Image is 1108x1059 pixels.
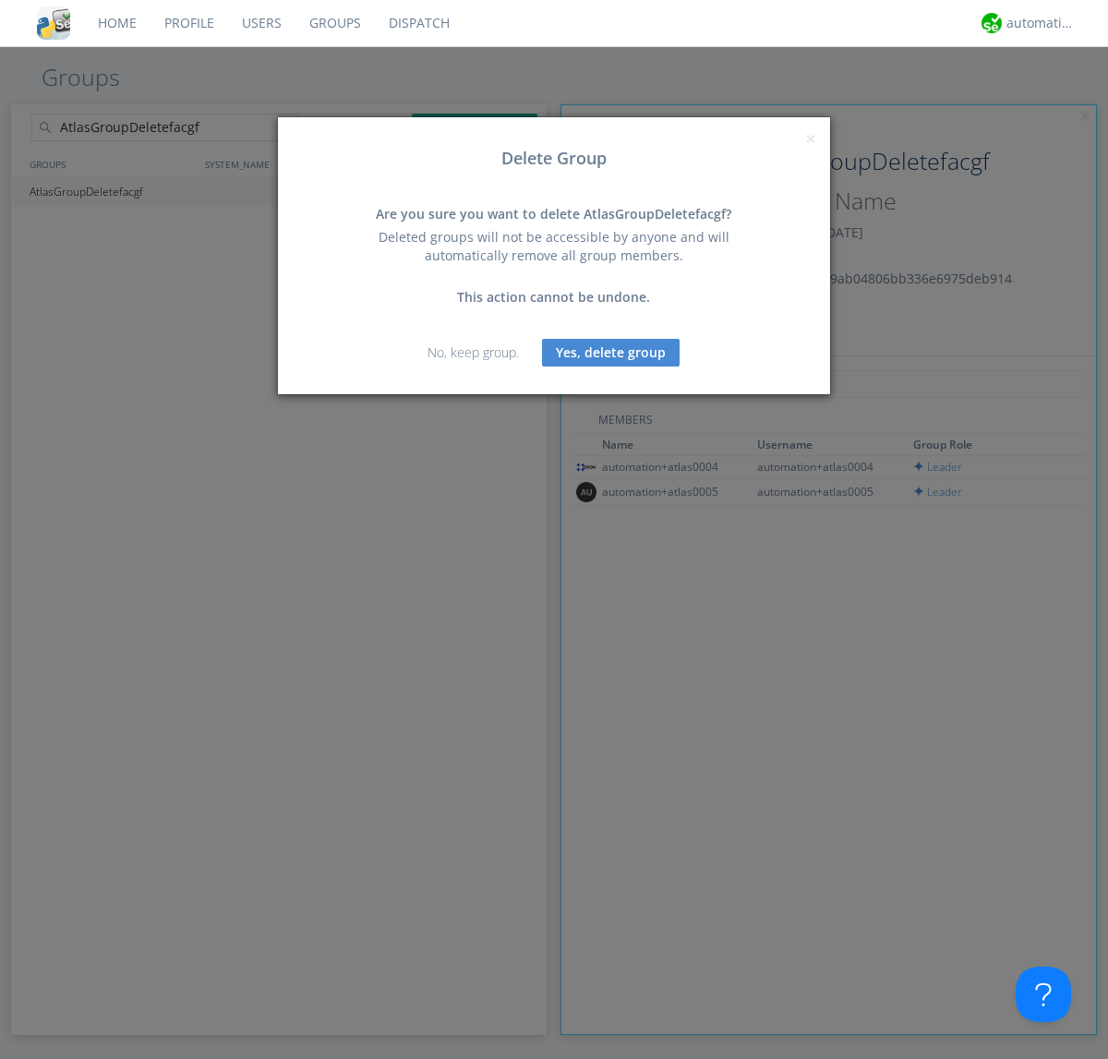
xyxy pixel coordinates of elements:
a: No, keep group. [428,343,519,361]
img: d2d01cd9b4174d08988066c6d424eccd [982,13,1002,33]
span: × [805,126,816,151]
div: This action cannot be undone. [355,288,753,307]
div: Deleted groups will not be accessible by anyone and will automatically remove all group members. [355,228,753,265]
div: automation+atlas [1006,14,1076,32]
button: Yes, delete group [542,339,680,367]
div: Are you sure you want to delete AtlasGroupDeletefacgf? [355,205,753,223]
img: cddb5a64eb264b2086981ab96f4c1ba7 [37,6,70,40]
h3: Delete Group [292,150,816,168]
